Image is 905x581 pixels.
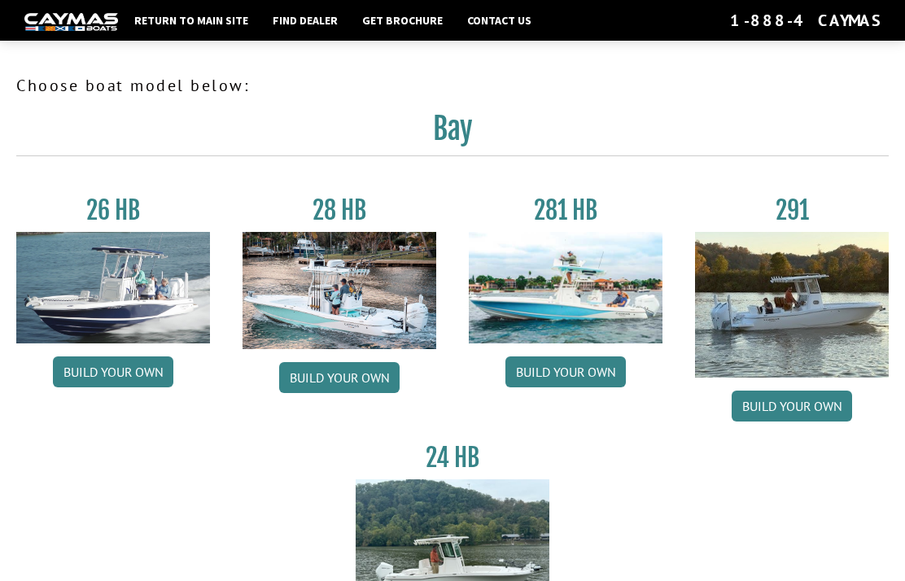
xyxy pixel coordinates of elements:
[469,195,662,225] h3: 281 HB
[243,232,436,349] img: 28_hb_thumbnail_for_caymas_connect.jpg
[16,73,889,98] p: Choose boat model below:
[695,232,889,378] img: 291_Thumbnail.jpg
[505,356,626,387] a: Build your own
[459,10,540,31] a: Contact Us
[16,111,889,156] h2: Bay
[16,232,210,343] img: 26_new_photo_resized.jpg
[126,10,256,31] a: Return to main site
[356,443,549,473] h3: 24 HB
[730,10,881,31] div: 1-888-4CAYMAS
[732,391,852,422] a: Build your own
[53,356,173,387] a: Build your own
[24,13,118,30] img: white-logo-c9c8dbefe5ff5ceceb0f0178aa75bf4bb51f6bca0971e226c86eb53dfe498488.png
[243,195,436,225] h3: 28 HB
[265,10,346,31] a: Find Dealer
[354,10,451,31] a: Get Brochure
[695,195,889,225] h3: 291
[279,362,400,393] a: Build your own
[16,195,210,225] h3: 26 HB
[469,232,662,343] img: 28-hb-twin.jpg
